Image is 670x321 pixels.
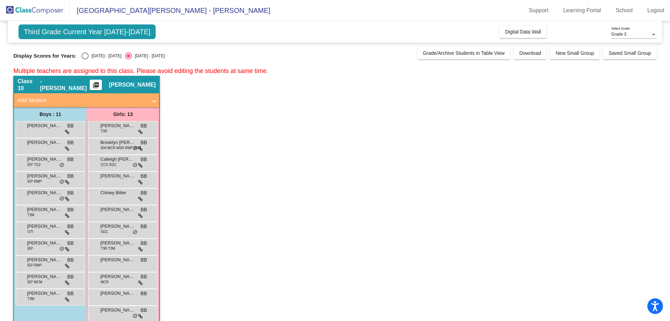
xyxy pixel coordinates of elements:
span: BB [141,206,147,213]
span: do_not_disturb_alt [59,246,64,252]
div: Girls: 13 [87,107,159,121]
span: [PERSON_NAME] [PERSON_NAME] [27,206,62,213]
span: Grade/Archive Students in Table View [423,50,505,56]
span: Display Scores for Years: [13,53,76,59]
span: BB [67,156,74,163]
mat-radio-group: Select an option [82,52,165,59]
span: [PERSON_NAME] [100,307,135,314]
div: Boys : 11 [14,107,87,121]
a: Learning Portal [558,5,607,16]
span: [PERSON_NAME] [27,189,62,196]
span: [PERSON_NAME] [100,290,135,297]
span: [PERSON_NAME] [27,290,62,297]
span: Saved Small Group [609,50,651,56]
span: T3M [27,296,34,301]
span: [PERSON_NAME] [27,122,62,129]
a: Logout [642,5,670,16]
span: BB [141,256,147,264]
span: do_not_disturb_alt [133,313,137,319]
span: Grade 3 [611,32,626,37]
span: do_not_disturb_alt [133,146,137,151]
span: BB [141,173,147,180]
span: IEP [27,246,33,251]
span: [PERSON_NAME] [27,240,62,247]
span: IEP TG2 [27,162,40,167]
span: BB [67,139,74,146]
span: [PERSON_NAME] [109,81,156,88]
span: Digital Data Wall [505,29,541,35]
span: BB [141,273,147,280]
span: do_not_disturb_alt [59,179,64,185]
span: T3R T3M [100,246,115,251]
span: - [PERSON_NAME] [40,78,90,92]
span: BB [67,290,74,297]
span: do_not_disturb_alt [59,196,64,202]
button: New Small Group [550,47,600,59]
mat-expansion-panel-header: Add Student [14,93,159,107]
span: [PERSON_NAME] [27,223,62,230]
button: Digital Data Wall [499,25,546,38]
span: BB [67,173,74,180]
mat-icon: picture_as_pdf [92,82,100,92]
button: Grade/Archive Students in Table View [417,47,511,59]
span: [GEOGRAPHIC_DATA][PERSON_NAME] - [PERSON_NAME] [70,5,270,16]
span: CCS SGC [100,162,117,167]
span: [PERSON_NAME] [100,122,135,129]
span: 504 MCR MSR RMP SGC [100,145,141,151]
span: [PERSON_NAME] [27,139,62,146]
span: OTI [27,229,33,234]
span: do_not_disturb_alt [133,162,137,168]
button: Saved Small Group [603,47,656,59]
span: [PERSON_NAME] [100,273,135,280]
span: BB [67,206,74,213]
a: School [610,5,638,16]
span: IEP MCM [27,279,42,285]
span: BB [141,122,147,130]
span: BB [141,139,147,146]
span: [PERSON_NAME] [100,240,135,247]
span: [PERSON_NAME] [100,256,135,263]
span: BB [141,290,147,297]
span: [PERSON_NAME] [27,273,62,280]
span: Calleigh [PERSON_NAME] [100,156,135,163]
span: do_not_disturb_alt [59,162,64,168]
div: [DATE] - [DATE] [89,53,121,59]
span: BB [67,256,74,264]
span: Download [519,50,541,56]
mat-panel-title: Add Student [17,96,147,104]
span: MCR [100,279,109,285]
span: BB [67,273,74,280]
span: BB [141,240,147,247]
span: T3R [100,129,107,134]
span: [PERSON_NAME] [27,256,62,263]
span: SGC [100,229,108,234]
span: BB [141,189,147,197]
span: Multiple teachers are assigned to this class. Please avoid editing the students at same time. [13,67,268,74]
span: BB [141,156,147,163]
span: Third Grade Current Year [DATE]-[DATE] [18,24,156,39]
span: Chloey Bitter [100,189,135,196]
span: [PERSON_NAME] [100,173,135,180]
span: New Small Group [556,50,594,56]
span: [PERSON_NAME] [27,173,62,180]
span: BB [67,223,74,230]
button: Print Students Details [90,80,102,90]
span: BB [141,307,147,314]
span: BB [141,223,147,230]
button: Download [514,47,546,59]
span: [PERSON_NAME] [27,156,62,163]
span: Brooklyn [PERSON_NAME] [100,139,135,146]
a: Support [523,5,554,16]
span: BB [67,240,74,247]
span: BB [67,122,74,130]
span: IEP RMP [27,263,42,268]
span: do_not_disturb_alt [133,229,137,235]
span: BB [67,189,74,197]
span: [PERSON_NAME] [100,223,135,230]
span: T3M [27,212,34,218]
div: [DATE] - [DATE] [132,53,165,59]
span: Class 10 [17,78,40,92]
span: IEP RMP [27,179,42,184]
span: [PERSON_NAME] [100,206,135,213]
